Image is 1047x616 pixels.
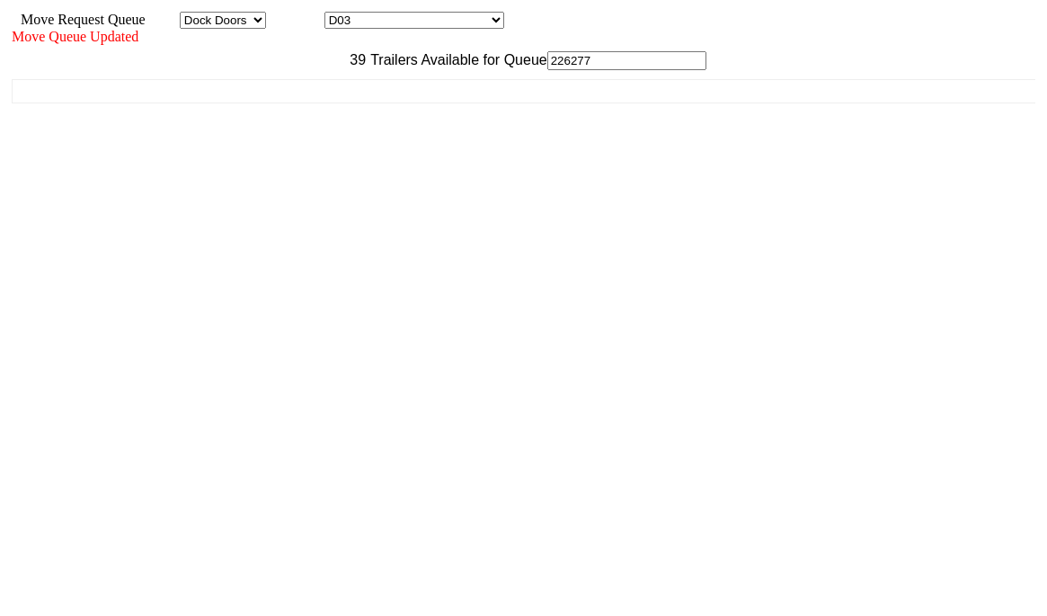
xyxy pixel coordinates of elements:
[270,12,321,27] span: Location
[12,29,138,44] span: Move Queue Updated
[148,12,176,27] span: Area
[547,51,706,70] input: Filter Available Trailers
[12,12,146,27] span: Move Request Queue
[341,52,366,67] span: 39
[366,52,547,67] span: Trailers Available for Queue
